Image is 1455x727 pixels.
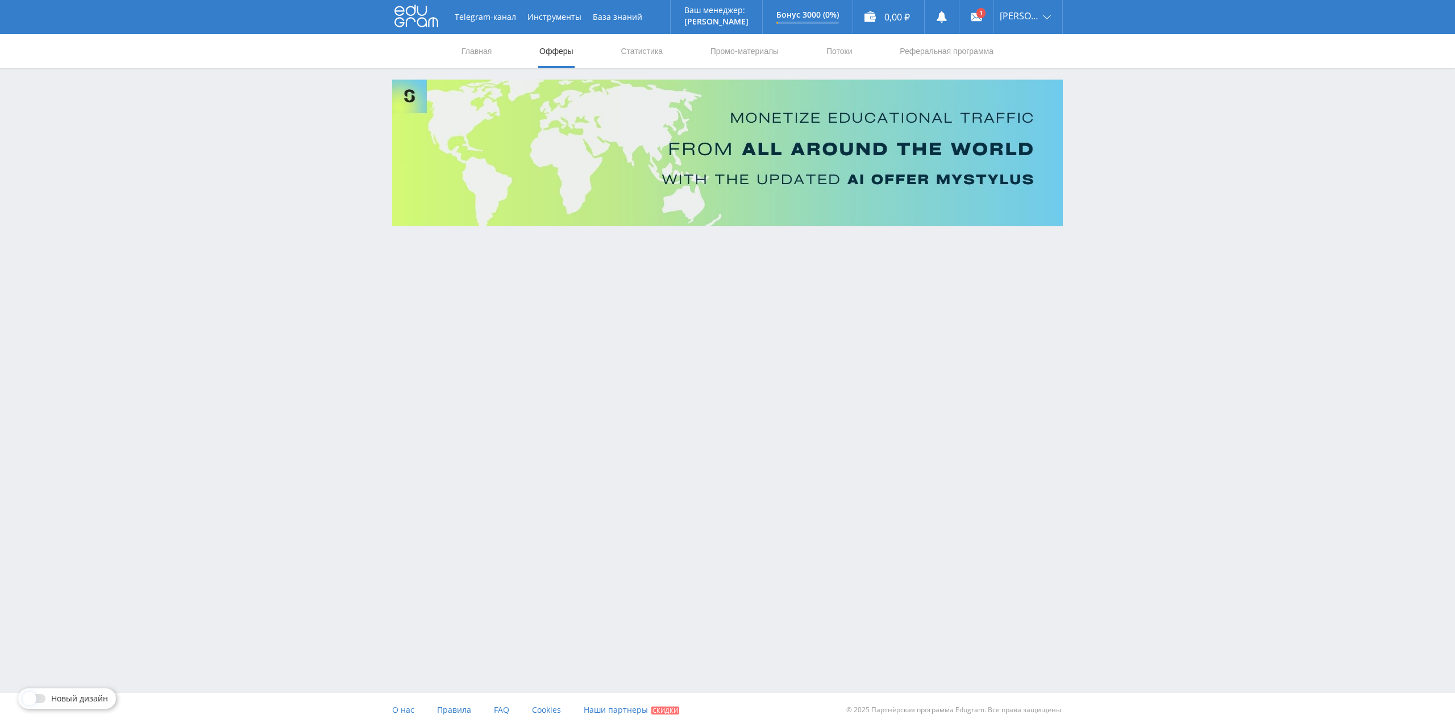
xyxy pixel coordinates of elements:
[709,34,780,68] a: Промо-материалы
[733,693,1063,727] div: © 2025 Партнёрская программа Edugram. Все права защищены.
[460,34,493,68] a: Главная
[620,34,664,68] a: Статистика
[51,694,108,703] span: Новый дизайн
[684,17,749,26] p: [PERSON_NAME]
[437,704,471,715] span: Правила
[899,34,995,68] a: Реферальная программа
[584,693,679,727] a: Наши партнеры Скидки
[651,707,679,714] span: Скидки
[494,704,509,715] span: FAQ
[776,10,839,19] p: Бонус 3000 (0%)
[392,704,414,715] span: О нас
[494,693,509,727] a: FAQ
[684,6,749,15] p: Ваш менеджер:
[392,693,414,727] a: О нас
[437,693,471,727] a: Правила
[584,704,648,715] span: Наши партнеры
[825,34,854,68] a: Потоки
[538,34,575,68] a: Офферы
[532,704,561,715] span: Cookies
[532,693,561,727] a: Cookies
[1000,11,1040,20] span: [PERSON_NAME]
[392,80,1063,226] img: Banner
